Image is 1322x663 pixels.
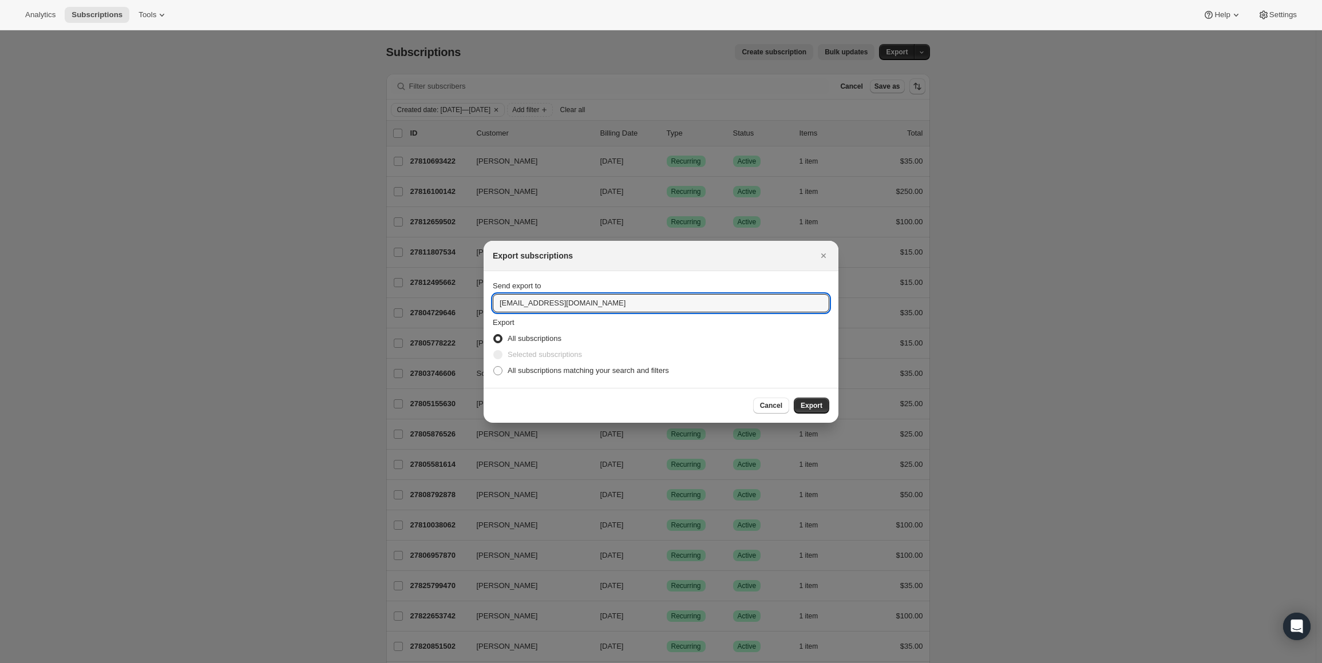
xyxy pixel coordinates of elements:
[508,366,669,375] span: All subscriptions matching your search and filters
[753,398,789,414] button: Cancel
[132,7,175,23] button: Tools
[508,350,582,359] span: Selected subscriptions
[65,7,129,23] button: Subscriptions
[493,281,541,290] span: Send export to
[1283,613,1311,640] div: Open Intercom Messenger
[508,334,561,343] span: All subscriptions
[1214,10,1230,19] span: Help
[1251,7,1304,23] button: Settings
[760,401,782,410] span: Cancel
[801,401,822,410] span: Export
[138,10,156,19] span: Tools
[1269,10,1297,19] span: Settings
[18,7,62,23] button: Analytics
[794,398,829,414] button: Export
[25,10,56,19] span: Analytics
[493,318,514,327] span: Export
[72,10,122,19] span: Subscriptions
[816,248,832,264] button: Close
[493,250,573,261] h2: Export subscriptions
[1196,7,1248,23] button: Help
